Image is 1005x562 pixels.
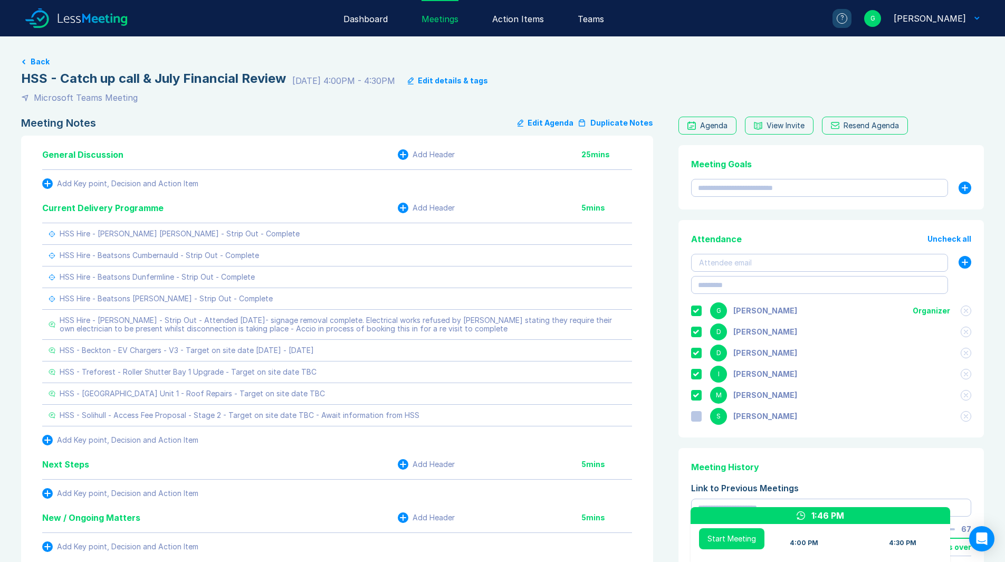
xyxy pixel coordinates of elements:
[398,512,455,523] button: Add Header
[42,458,89,471] div: Next Steps
[60,389,325,398] div: HSS - [GEOGRAPHIC_DATA] Unit 1 - Roof Repairs - Target on site date TBC
[60,251,259,260] div: HSS Hire - Beatsons Cumbernauld - Strip Out - Complete
[21,70,286,87] div: HSS - Catch up call & July Financial Review
[518,117,573,129] button: Edit Agenda
[60,368,317,376] div: HSS - Treforest - Roller Shutter Bay 1 Upgrade - Target on site date TBC
[408,77,488,85] button: Edit details & tags
[733,328,797,336] div: Danny Sisson
[413,460,455,469] div: Add Header
[745,117,813,135] button: View Invite
[42,488,198,499] button: Add Key point, Decision and Action Item
[820,9,851,28] a: ?
[57,489,198,498] div: Add Key point, Decision and Action Item
[790,539,818,547] div: 4:00 PM
[42,202,164,214] div: Current Delivery Programme
[31,58,50,66] button: Back
[710,345,727,361] div: D
[418,77,488,85] div: Edit details & tags
[961,525,971,534] div: 67
[21,58,984,66] a: Back
[581,460,632,469] div: 5 mins
[60,230,300,238] div: HSS Hire - [PERSON_NAME] [PERSON_NAME] - Strip Out - Complete
[691,461,971,473] div: Meeting History
[42,178,198,189] button: Add Key point, Decision and Action Item
[398,459,455,470] button: Add Header
[57,436,198,444] div: Add Key point, Decision and Action Item
[57,179,198,188] div: Add Key point, Decision and Action Item
[889,539,916,547] div: 4:30 PM
[60,346,314,355] div: HSS - Beckton - EV Chargers - V3 - Target on site date [DATE] - [DATE]
[837,13,847,24] div: ?
[733,391,797,399] div: Matthew Cooper
[581,204,632,212] div: 5 mins
[398,203,455,213] button: Add Header
[811,509,844,522] div: 1:46 PM
[57,542,198,551] div: Add Key point, Decision and Action Item
[60,273,255,281] div: HSS Hire - Beatsons Dunfermline - Strip Out - Complete
[699,528,764,549] button: Start Meeting
[42,435,198,445] button: Add Key point, Decision and Action Item
[733,307,797,315] div: Gemma White
[34,91,138,104] div: Microsoft Teams Meeting
[691,233,742,245] div: Attendance
[413,513,455,522] div: Add Header
[710,323,727,340] div: D
[822,117,908,135] button: Resend Agenda
[42,541,198,552] button: Add Key point, Decision and Action Item
[733,412,797,421] div: Sandra Ulaszewski
[710,366,727,383] div: I
[413,150,455,159] div: Add Header
[21,117,96,129] div: Meeting Notes
[60,316,626,333] div: HSS Hire - [PERSON_NAME] - Strip Out - Attended [DATE]- signage removal complete. Electrical work...
[864,10,881,27] div: G
[42,511,140,524] div: New / Ongoing Matters
[710,387,727,404] div: M
[292,74,395,87] div: [DATE] 4:00PM - 4:30PM
[700,121,728,130] div: Agenda
[733,349,797,357] div: Debbie Coburn
[913,307,950,315] div: Organizer
[710,302,727,319] div: G
[581,513,632,522] div: 5 mins
[60,411,419,420] div: HSS - Solihull - Access Fee Proposal - Stage 2 - Target on site date TBC - Await information from...
[844,121,899,130] div: Resend Agenda
[710,408,727,425] div: S
[691,482,971,494] div: Link to Previous Meetings
[678,117,736,135] a: Agenda
[927,235,971,243] button: Uncheck all
[733,370,797,378] div: Iain Parnell
[398,149,455,160] button: Add Header
[767,121,805,130] div: View Invite
[578,117,653,129] button: Duplicate Notes
[581,150,632,159] div: 25 mins
[894,12,966,25] div: Gemma White
[60,294,273,303] div: HSS Hire - Beatsons [PERSON_NAME] - Strip Out - Complete
[691,158,971,170] div: Meeting Goals
[42,148,123,161] div: General Discussion
[969,526,994,551] div: Open Intercom Messenger
[413,204,455,212] div: Add Header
